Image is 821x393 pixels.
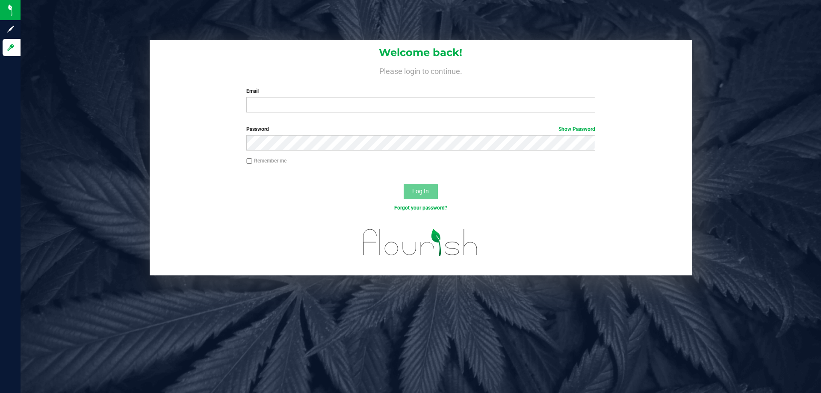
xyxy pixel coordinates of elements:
[246,157,286,165] label: Remember me
[150,47,692,58] h1: Welcome back!
[246,87,595,95] label: Email
[412,188,429,195] span: Log In
[394,205,447,211] a: Forgot your password?
[404,184,438,199] button: Log In
[150,65,692,75] h4: Please login to continue.
[246,158,252,164] input: Remember me
[6,43,15,52] inline-svg: Log in
[558,126,595,132] a: Show Password
[6,25,15,33] inline-svg: Sign up
[353,221,488,264] img: flourish_logo.svg
[246,126,269,132] span: Password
